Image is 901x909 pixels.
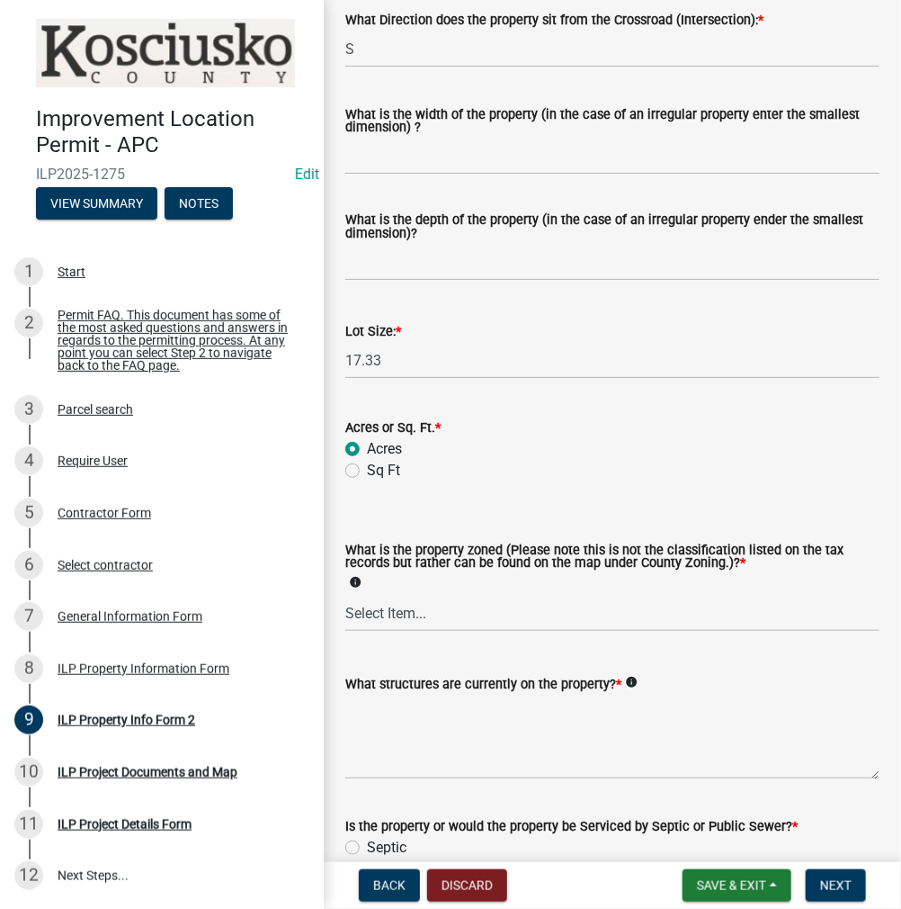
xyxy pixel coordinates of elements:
[58,559,153,571] div: Select contractor
[14,810,43,839] div: 11
[295,166,319,183] wm-modal-confirm: Edit Application Number
[820,878,852,893] span: Next
[36,166,288,183] span: ILP2025-1275
[14,446,43,475] div: 4
[58,818,192,831] div: ILP Project Details Form
[367,837,406,859] label: Septic
[58,403,133,416] div: Parcel search
[697,878,766,893] span: Save & Exit
[427,869,507,902] button: Discard
[295,166,319,183] a: Edit
[36,197,157,211] wm-modal-confirm: Summary
[36,19,295,87] img: Kosciusko County, Indiana
[36,187,157,220] button: View Summary
[58,714,195,726] div: ILP Property Info Form 2
[14,758,43,787] div: 10
[345,14,763,27] label: What Direction does the property sit from the Crossroad (Intersection):
[373,878,406,893] span: Back
[58,662,229,675] div: ILP Property Information Form
[359,869,420,902] button: Back
[14,309,43,337] div: 2
[58,766,237,778] div: ILP Project Documents and Map
[345,679,621,691] label: What structures are currently on the property?
[345,326,401,338] label: Lot Size:
[345,422,441,435] label: Acres or Sq. Ft.
[14,257,43,286] div: 1
[58,507,151,519] div: Contractor Form
[345,109,879,135] label: What is the width of the property (in the case of an irregular property enter the smallest dimens...
[367,460,400,481] label: Sq Ft
[14,861,43,890] div: 12
[14,551,43,580] div: 6
[36,106,309,158] h4: Improvement Location Permit - APC
[625,676,638,688] i: info
[682,869,791,902] button: Save & Exit
[165,187,233,220] button: Notes
[14,395,43,424] div: 3
[58,454,128,467] div: Require User
[345,214,879,240] label: What is the depth of the property (in the case of an irregular property ender the smallest dimens...
[349,576,361,589] i: info
[14,602,43,631] div: 7
[58,309,295,372] div: Permit FAQ. This document has some of the most asked questions and answers in regards to the perm...
[367,438,402,460] label: Acres
[58,610,202,623] div: General Information Form
[345,544,879,571] label: What is the property zoned (Please note this is not the classification listed on the tax records ...
[58,265,85,278] div: Start
[806,869,866,902] button: Next
[14,706,43,734] div: 9
[14,654,43,683] div: 8
[345,821,798,833] label: Is the property or would the property be Serviced by Septic or Public Sewer?
[165,197,233,211] wm-modal-confirm: Notes
[14,499,43,527] div: 5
